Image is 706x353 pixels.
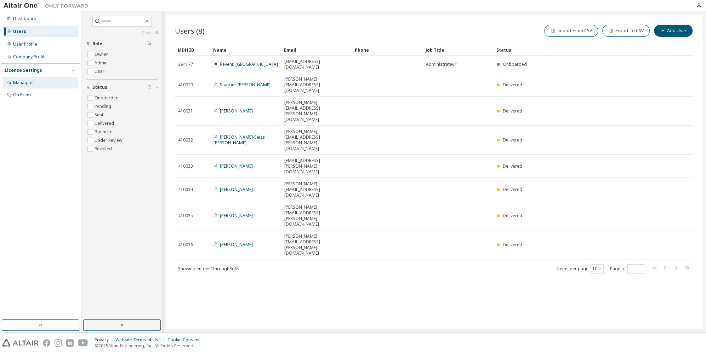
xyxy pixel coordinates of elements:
span: Delivered [503,186,522,192]
img: facebook.svg [43,339,50,347]
div: User Profile [13,41,37,47]
label: Admin [95,59,109,67]
span: 394177 [178,62,193,67]
span: Onboarded [503,61,527,67]
span: 410029 [178,82,193,88]
label: Owner [95,50,109,59]
a: Stanciuc [PERSON_NAME] [220,82,271,88]
a: [PERSON_NAME] [220,213,253,219]
label: Delivered [95,119,115,128]
span: Administrateur [426,62,456,67]
a: [PERSON_NAME] [220,108,253,114]
button: Add User [654,25,693,37]
span: 410033 [178,163,193,169]
span: Delivered [503,82,522,88]
img: Altair One [4,2,92,9]
span: [PERSON_NAME][EMAIL_ADDRESS][PERSON_NAME][DOMAIN_NAME] [284,100,349,122]
button: Role [86,36,158,52]
button: Status [86,80,158,95]
img: youtube.svg [78,339,88,347]
label: Onboarded [95,94,120,102]
div: License Settings [5,68,42,73]
span: Delivered [503,137,522,143]
a: [PERSON_NAME] [220,186,253,192]
span: Delivered [503,163,522,169]
div: Website Terms of Use [115,337,167,343]
span: Users (8) [175,26,205,36]
div: Status [496,44,657,56]
img: altair_logo.svg [2,339,39,347]
span: [PERSON_NAME][EMAIL_ADDRESS][DOMAIN_NAME] [284,181,349,198]
div: Phone [355,44,420,56]
button: Import From CSV [544,25,598,37]
div: Cookie Consent [167,337,204,343]
label: Sent [95,111,105,119]
span: [PERSON_NAME][EMAIL_ADDRESS][PERSON_NAME][DOMAIN_NAME] [284,204,349,227]
div: Company Profile [13,54,47,60]
div: Privacy [95,337,115,343]
a: Clear all [86,30,158,36]
a: [PERSON_NAME] [220,163,253,169]
span: 410031 [178,108,193,114]
span: Delivered [503,213,522,219]
span: [EMAIL_ADDRESS][PERSON_NAME][DOMAIN_NAME] [284,158,349,175]
div: Email [284,44,349,56]
label: Pending [95,102,113,111]
span: Delivered [503,108,522,114]
div: MDH ID [178,44,207,56]
span: 410036 [178,242,193,248]
span: Delivered [503,242,522,248]
p: © 2025 Altair Engineering, Inc. All Rights Reserved. [95,343,204,349]
a: Revenu [GEOGRAPHIC_DATA] [220,61,278,67]
span: Clear filter [147,85,152,90]
span: Role [92,41,102,47]
button: 10 [592,266,602,272]
div: Dashboard [13,16,36,22]
img: linkedin.svg [66,339,74,347]
span: [PERSON_NAME][EMAIL_ADDRESS][PERSON_NAME][DOMAIN_NAME] [284,129,349,151]
span: 410034 [178,187,193,192]
div: Job Title [426,44,491,56]
span: Status [92,85,107,90]
span: Items per page [557,264,604,273]
span: 410035 [178,213,193,219]
span: [PERSON_NAME][EMAIL_ADDRESS][DOMAIN_NAME] [284,76,349,93]
span: [EMAIL_ADDRESS][DOMAIN_NAME] [284,59,349,70]
span: Clear filter [147,41,152,47]
span: 410032 [178,137,193,143]
label: Revoked [95,145,113,153]
span: Page n. [610,264,644,273]
button: Export To CSV [602,25,650,37]
img: instagram.svg [55,339,62,347]
span: Showing entries 1 through 8 of 8 [178,266,239,272]
label: Bounced [95,128,114,136]
div: Name [213,44,278,56]
div: Managed [13,80,33,86]
span: [PERSON_NAME][EMAIL_ADDRESS][PERSON_NAME][DOMAIN_NAME] [284,233,349,256]
label: User [95,67,106,76]
label: Under Review [95,136,124,145]
div: On Prem [13,92,31,98]
div: Users [13,29,26,34]
a: [PERSON_NAME]-Seize [PERSON_NAME] [213,134,265,146]
a: [PERSON_NAME] [220,242,253,248]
